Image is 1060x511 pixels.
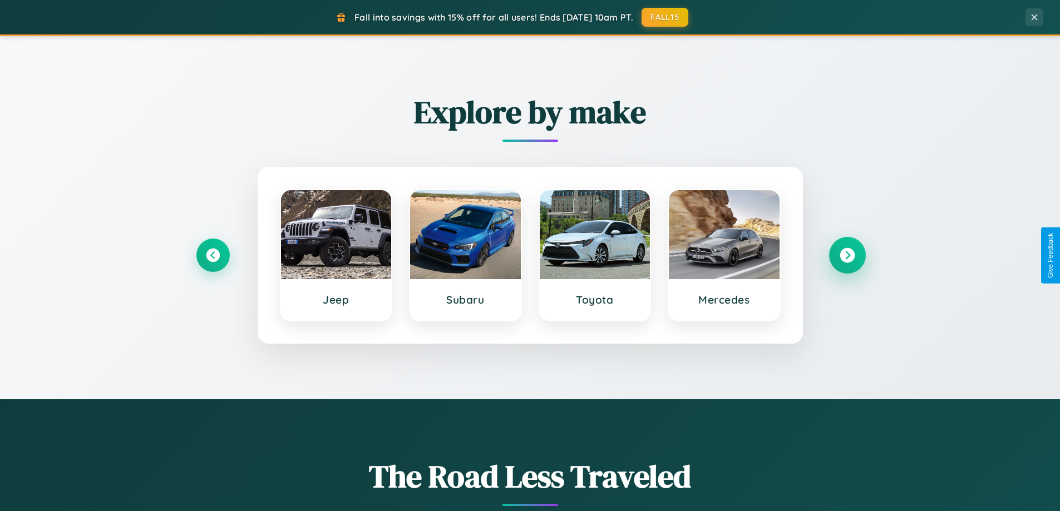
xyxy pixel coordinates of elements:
[292,293,381,306] h3: Jeep
[196,91,864,133] h2: Explore by make
[196,455,864,498] h1: The Road Less Traveled
[421,293,510,306] h3: Subaru
[680,293,768,306] h3: Mercedes
[551,293,639,306] h3: Toyota
[354,12,633,23] span: Fall into savings with 15% off for all users! Ends [DATE] 10am PT.
[1047,233,1054,278] div: Give Feedback
[642,8,688,27] button: FALL15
